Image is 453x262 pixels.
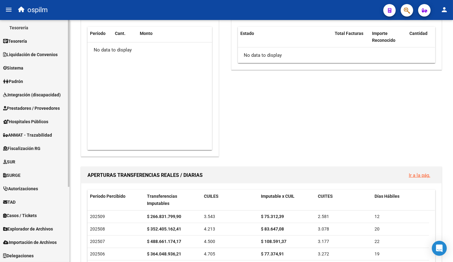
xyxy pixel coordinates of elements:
[3,172,21,179] span: SURGE
[147,214,181,219] strong: $ 266.831.799,90
[5,6,12,13] mat-icon: menu
[3,65,23,71] span: Sistema
[90,31,106,36] span: Período
[258,190,315,210] datatable-header-cell: Imputable x CUIL
[375,251,380,256] span: 19
[404,169,435,181] button: Ir a la pág.
[261,214,284,219] strong: $ 75.312,39
[3,185,38,192] span: Autorizaciones
[115,31,125,36] span: Cant.
[3,239,57,246] span: Importación de Archivos
[318,194,333,199] span: CUITES
[3,78,23,85] span: Padrón
[375,194,399,199] span: Días Hábiles
[87,172,203,178] span: APERTURAS TRANSFERENCIAS REALES / DIARIAS
[375,239,380,244] span: 22
[372,190,429,210] datatable-header-cell: Días Hábiles
[3,51,58,58] span: Liquidación de Convenios
[372,31,395,43] span: Importe Reconocido
[318,226,329,231] span: 3.078
[261,226,284,231] strong: $ 83.647,08
[137,27,206,40] datatable-header-cell: Monto
[238,27,332,47] datatable-header-cell: Estado
[204,239,215,244] span: 4.500
[3,132,52,138] span: ANMAT - Trazabilidad
[112,27,137,40] datatable-header-cell: Cant.
[201,190,258,210] datatable-header-cell: CUILES
[204,214,215,219] span: 3.543
[261,251,284,256] strong: $ 77.374,91
[204,194,219,199] span: CUILES
[3,252,34,259] span: Delegaciones
[318,239,329,244] span: 3.177
[3,38,27,45] span: Tesorería
[3,212,37,219] span: Casos / Tickets
[27,3,48,17] span: ospilm
[3,105,60,112] span: Prestadores / Proveedores
[3,118,48,125] span: Hospitales Públicos
[432,241,447,256] div: Open Intercom Messenger
[87,27,112,40] datatable-header-cell: Período
[3,158,15,165] span: SUR
[409,31,427,36] span: Cantidad
[90,251,105,256] span: 202506
[90,226,105,231] span: 202508
[370,27,407,47] datatable-header-cell: Importe Reconocido
[147,239,181,244] strong: $ 488.661.174,17
[318,214,329,219] span: 2.581
[261,239,286,244] strong: $ 108.591,37
[409,172,430,178] a: Ir a la pág.
[147,251,181,256] strong: $ 364.048.936,21
[140,31,153,36] span: Monto
[407,27,435,47] datatable-header-cell: Cantidad
[3,226,53,232] span: Explorador de Archivos
[318,251,329,256] span: 3.272
[375,226,380,231] span: 20
[147,226,181,231] strong: $ 352.405.162,41
[3,199,16,206] span: TAD
[204,226,215,231] span: 4.213
[375,214,380,219] span: 12
[3,91,61,98] span: Integración (discapacidad)
[441,6,448,13] mat-icon: person
[90,239,105,244] span: 202507
[240,31,254,36] span: Estado
[332,27,370,47] datatable-header-cell: Total Facturas
[87,42,212,58] div: No data to display
[87,190,144,210] datatable-header-cell: Período Percibido
[261,194,295,199] span: Imputable x CUIL
[144,190,201,210] datatable-header-cell: Transferencias Imputables
[335,31,363,36] span: Total Facturas
[238,47,435,63] div: No data to display
[147,194,177,206] span: Transferencias Imputables
[90,214,105,219] span: 202509
[315,190,372,210] datatable-header-cell: CUITES
[90,194,125,199] span: Período Percibido
[204,251,215,256] span: 4.705
[3,145,40,152] span: Fiscalización RG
